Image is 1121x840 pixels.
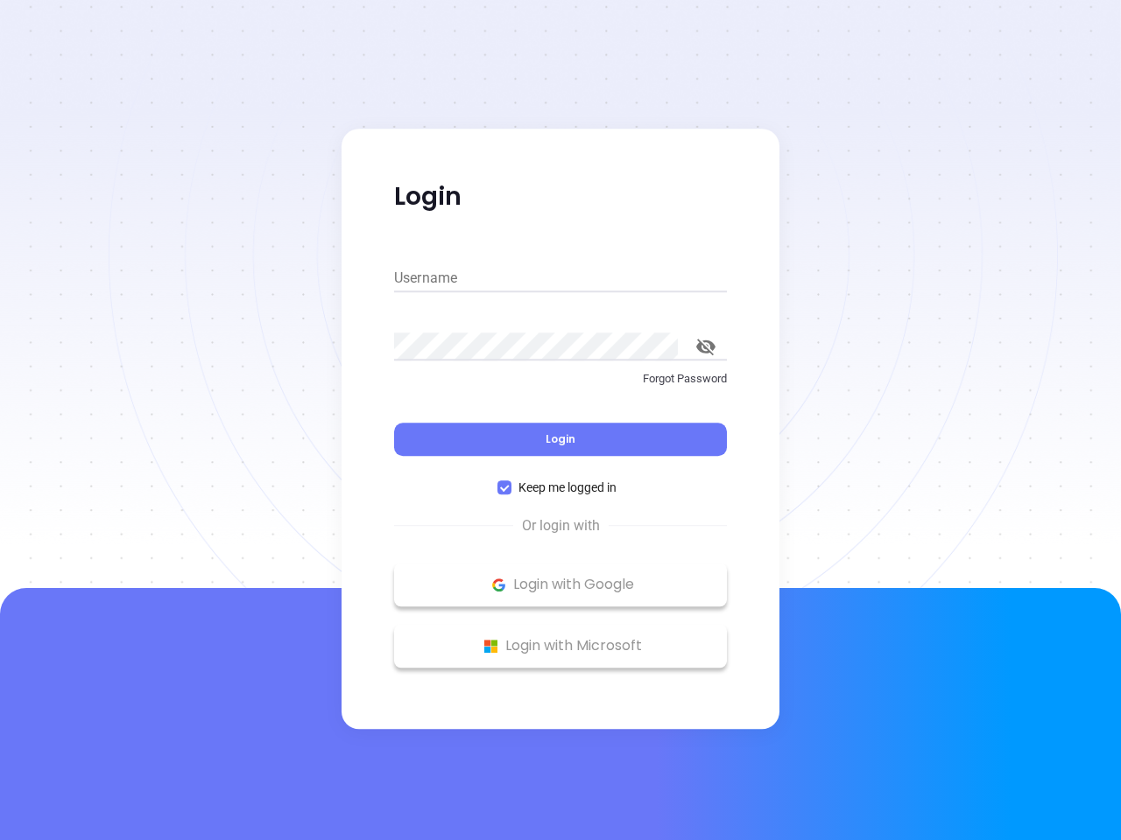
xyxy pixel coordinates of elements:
img: Microsoft Logo [480,635,502,657]
img: Google Logo [488,574,510,596]
button: toggle password visibility [685,325,727,367]
p: Login with Google [403,571,718,598]
span: Login [546,431,575,446]
p: Login [394,181,727,213]
button: Google Logo Login with Google [394,563,727,606]
p: Forgot Password [394,370,727,388]
a: Forgot Password [394,370,727,402]
button: Microsoft Logo Login with Microsoft [394,624,727,668]
span: Keep me logged in [511,478,624,497]
button: Login [394,423,727,456]
p: Login with Microsoft [403,633,718,659]
span: Or login with [513,515,609,536]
